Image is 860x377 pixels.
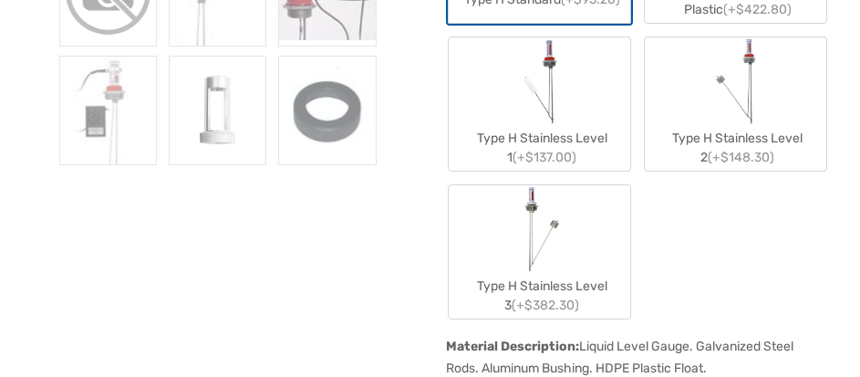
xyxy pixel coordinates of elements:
div: Liquid Level Gauge. Galvanized Steel Rods. Aluminum Bushing. HDPE Plastic Float. [446,339,793,376]
img: Therma Gauge - Image 12 [278,56,376,165]
label: Type H Stainless Level 3 [449,185,630,319]
label: Type H Stainless Level 1 [449,37,630,171]
div: Type H Stainless Level 1 [449,125,630,171]
div: Type H Stainless Level 2 [645,125,826,171]
span: (+$422.80) [723,2,792,17]
div: Type H Stainless Level 3 [449,273,630,319]
span: (+$382.30) [512,298,579,313]
span: (+$148.30) [708,150,774,165]
img: ALG-OF [169,56,266,165]
span: Material Description: [446,339,579,354]
img: Therma Gauge - Image 10 [59,56,157,165]
label: Type H Stainless Level 2 [645,37,826,171]
span: (+$137.00) [513,150,576,165]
